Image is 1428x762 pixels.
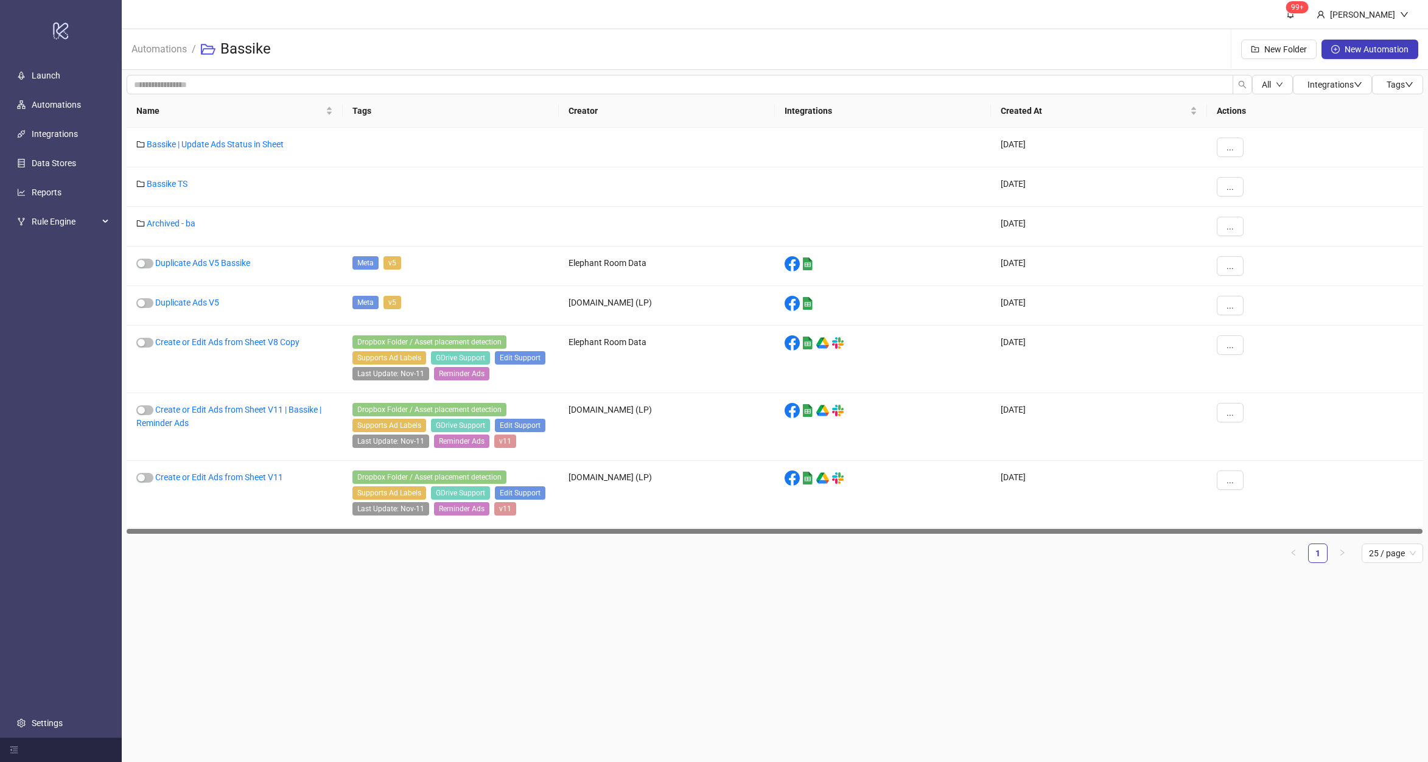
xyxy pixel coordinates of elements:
[559,393,775,461] div: [DOMAIN_NAME] (LP)
[991,246,1207,286] div: [DATE]
[352,403,506,416] span: Dropbox Folder / Asset placement detection
[1372,75,1423,94] button: Tagsdown
[1251,45,1259,54] span: folder-add
[32,187,61,197] a: Reports
[32,718,63,728] a: Settings
[1331,45,1340,54] span: plus-circle
[1207,94,1423,128] th: Actions
[383,256,401,270] span: v5
[155,472,283,482] a: Create or Edit Ads from Sheet V11
[1227,340,1234,350] span: ...
[1325,8,1400,21] div: [PERSON_NAME]
[559,326,775,393] div: Elephant Room Data
[129,41,189,55] a: Automations
[1308,544,1328,563] li: 1
[32,129,78,139] a: Integrations
[1217,256,1244,276] button: ...
[431,486,490,500] span: GDrive Support
[1286,1,1309,13] sup: 1739
[136,219,145,228] span: folder
[991,461,1207,528] div: [DATE]
[1241,40,1317,59] button: New Folder
[1227,261,1234,271] span: ...
[991,94,1207,128] th: Created At
[352,351,426,365] span: Supports Ad Labels
[1339,549,1346,556] span: right
[1286,10,1295,18] span: bell
[1217,296,1244,315] button: ...
[1284,544,1303,563] li: Previous Page
[220,40,271,59] h3: Bassike
[1362,544,1423,563] div: Page Size
[17,217,26,226] span: fork
[495,486,545,500] span: Edit Support
[32,158,76,168] a: Data Stores
[1354,80,1362,89] span: down
[32,100,81,110] a: Automations
[1293,75,1372,94] button: Integrationsdown
[1276,81,1283,88] span: down
[1332,544,1352,563] li: Next Page
[147,218,195,228] a: Archived - ba
[352,486,426,500] span: Supports Ad Labels
[147,179,187,189] a: Bassike TS
[1227,408,1234,418] span: ...
[352,470,506,484] span: Dropbox Folder / Asset placement detection
[383,296,401,309] span: v5
[1217,138,1244,157] button: ...
[1332,544,1352,563] button: right
[431,419,490,432] span: GDrive Support
[1317,10,1325,19] span: user
[1307,80,1362,89] span: Integrations
[991,326,1207,393] div: [DATE]
[136,140,145,149] span: folder
[1217,177,1244,197] button: ...
[352,296,379,309] span: Meta
[1345,44,1409,54] span: New Automation
[1284,544,1303,563] button: left
[136,104,323,117] span: Name
[1321,40,1418,59] button: New Automation
[352,435,429,448] span: Last Update: Nov-11
[1252,75,1293,94] button: Alldown
[495,419,545,432] span: Edit Support
[1217,470,1244,490] button: ...
[155,337,299,347] a: Create or Edit Ads from Sheet V8 Copy
[352,256,379,270] span: Meta
[1217,403,1244,422] button: ...
[1238,80,1247,89] span: search
[494,502,516,516] span: v11
[559,246,775,286] div: Elephant Room Data
[1001,104,1188,117] span: Created At
[201,42,215,57] span: folder-open
[1264,44,1307,54] span: New Folder
[1290,549,1297,556] span: left
[1262,80,1271,89] span: All
[10,746,18,754] span: menu-fold
[1227,301,1234,310] span: ...
[775,94,991,128] th: Integrations
[1309,544,1327,562] a: 1
[147,139,284,149] a: Bassike | Update Ads Status in Sheet
[1369,544,1416,562] span: 25 / page
[136,180,145,188] span: folder
[991,167,1207,207] div: [DATE]
[136,405,321,428] a: Create or Edit Ads from Sheet V11 | Bassike | Reminder Ads
[352,419,426,432] span: Supports Ad Labels
[1227,182,1234,192] span: ...
[559,94,775,128] th: Creator
[192,30,196,69] li: /
[1400,10,1409,19] span: down
[155,298,219,307] a: Duplicate Ads V5
[495,351,545,365] span: Edit Support
[32,71,60,80] a: Launch
[155,258,250,268] a: Duplicate Ads V5 Bassike
[1217,335,1244,355] button: ...
[343,94,559,128] th: Tags
[559,286,775,326] div: [DOMAIN_NAME] (LP)
[1405,80,1413,89] span: down
[559,461,775,528] div: [DOMAIN_NAME] (LP)
[991,393,1207,461] div: [DATE]
[1227,475,1234,485] span: ...
[431,351,490,365] span: GDrive Support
